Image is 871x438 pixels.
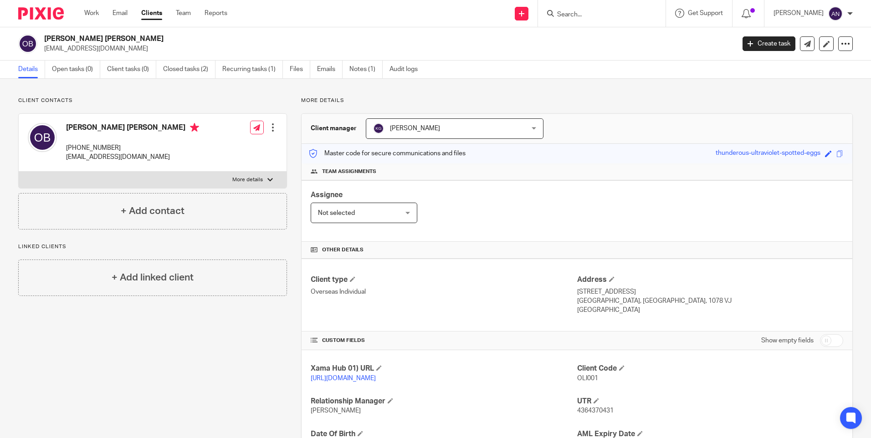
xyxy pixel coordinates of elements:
h4: Address [577,275,843,285]
img: svg%3E [828,6,843,21]
a: Work [84,9,99,18]
p: Master code for secure communications and files [308,149,466,158]
a: [URL][DOMAIN_NAME] [311,375,376,382]
a: Open tasks (0) [52,61,100,78]
span: Not selected [318,210,355,216]
p: [PHONE_NUMBER] [66,143,199,153]
input: Search [556,11,638,19]
a: Closed tasks (2) [163,61,215,78]
h4: Client type [311,275,577,285]
a: Create task [743,36,795,51]
p: [STREET_ADDRESS] [577,287,843,296]
a: Emails [317,61,343,78]
label: Show empty fields [761,336,814,345]
a: Details [18,61,45,78]
a: Audit logs [389,61,425,78]
span: [PERSON_NAME] [311,407,361,414]
span: Get Support [688,10,723,16]
a: Recurring tasks (1) [222,61,283,78]
p: More details [232,176,263,183]
a: Files [290,61,310,78]
h4: Relationship Manager [311,397,577,406]
a: Clients [141,9,162,18]
p: Linked clients [18,243,287,250]
img: svg%3E [373,123,384,134]
span: OLI001 [577,375,598,382]
span: [PERSON_NAME] [390,125,440,132]
p: [PERSON_NAME] [774,9,824,18]
i: Primary [190,123,199,132]
p: Client contacts [18,97,287,104]
p: More details [301,97,853,104]
p: [GEOGRAPHIC_DATA] [577,306,843,315]
h3: Client manager [311,124,357,133]
h4: Client Code [577,364,843,373]
span: Other details [322,246,364,254]
a: Email [113,9,128,18]
span: 4364370431 [577,407,614,414]
a: Reports [205,9,227,18]
a: Notes (1) [349,61,383,78]
img: svg%3E [18,34,37,53]
img: Pixie [18,7,64,20]
a: Team [176,9,191,18]
p: [EMAIL_ADDRESS][DOMAIN_NAME] [66,153,199,162]
h4: + Add linked client [112,270,194,285]
a: Client tasks (0) [107,61,156,78]
span: Assignee [311,191,343,199]
p: [EMAIL_ADDRESS][DOMAIN_NAME] [44,44,729,53]
p: Overseas Individual [311,287,577,296]
span: Team assignments [322,168,376,175]
h4: + Add contact [121,204,184,218]
h2: [PERSON_NAME] [PERSON_NAME] [44,34,592,44]
h4: UTR [577,397,843,406]
h4: Xama Hub 01) URL [311,364,577,373]
p: [GEOGRAPHIC_DATA], [GEOGRAPHIC_DATA], 1078 VJ [577,296,843,306]
img: svg%3E [28,123,57,152]
h4: [PERSON_NAME] [PERSON_NAME] [66,123,199,134]
div: thunderous-ultraviolet-spotted-eggs [716,148,820,159]
h4: CUSTOM FIELDS [311,337,577,344]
